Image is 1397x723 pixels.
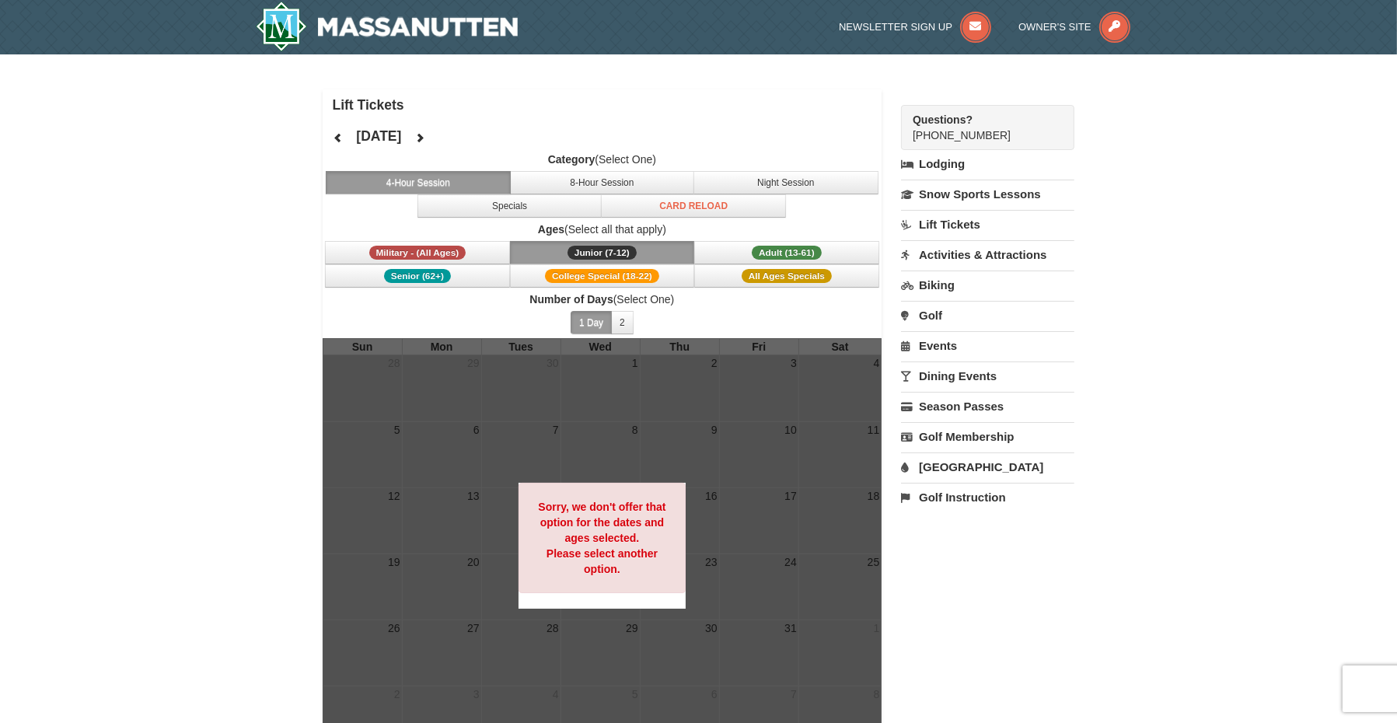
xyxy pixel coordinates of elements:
[548,153,595,166] strong: Category
[529,293,613,306] strong: Number of Days
[901,483,1074,512] a: Golf Instruction
[1018,21,1091,33] span: Owner's Site
[384,269,451,283] span: Senior (62+)
[1018,21,1130,33] a: Owner's Site
[568,246,637,260] span: Junior (7-12)
[839,21,991,33] a: Newsletter Sign Up
[571,311,612,334] button: 1 Day
[333,97,882,113] h4: Lift Tickets
[901,452,1074,481] a: [GEOGRAPHIC_DATA]
[901,180,1074,208] a: Snow Sports Lessons
[693,171,878,194] button: Night Session
[742,269,832,283] span: All Ages Specials
[694,264,879,288] button: All Ages Specials
[901,331,1074,360] a: Events
[538,501,665,575] strong: Sorry, we don't offer that option for the dates and ages selected. Please select another option.
[752,246,822,260] span: Adult (13-61)
[510,241,695,264] button: Junior (7-12)
[913,112,1046,141] span: [PHONE_NUMBER]
[901,210,1074,239] a: Lift Tickets
[325,241,510,264] button: Military - (All Ages)
[510,171,695,194] button: 8-Hour Session
[323,152,882,167] label: (Select One)
[901,422,1074,451] a: Golf Membership
[356,128,401,144] h4: [DATE]
[601,194,786,218] button: Card Reload
[326,171,511,194] button: 4-Hour Session
[901,361,1074,390] a: Dining Events
[901,150,1074,178] a: Lodging
[369,246,466,260] span: Military - (All Ages)
[611,311,634,334] button: 2
[901,240,1074,269] a: Activities & Attractions
[839,21,952,33] span: Newsletter Sign Up
[323,222,882,237] label: (Select all that apply)
[901,271,1074,299] a: Biking
[694,241,879,264] button: Adult (13-61)
[256,2,519,51] a: Massanutten Resort
[510,264,695,288] button: College Special (18-22)
[417,194,602,218] button: Specials
[901,301,1074,330] a: Golf
[538,223,564,236] strong: Ages
[325,264,510,288] button: Senior (62+)
[545,269,659,283] span: College Special (18-22)
[913,114,973,126] strong: Questions?
[901,392,1074,421] a: Season Passes
[256,2,519,51] img: Massanutten Resort Logo
[323,292,882,307] label: (Select One)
